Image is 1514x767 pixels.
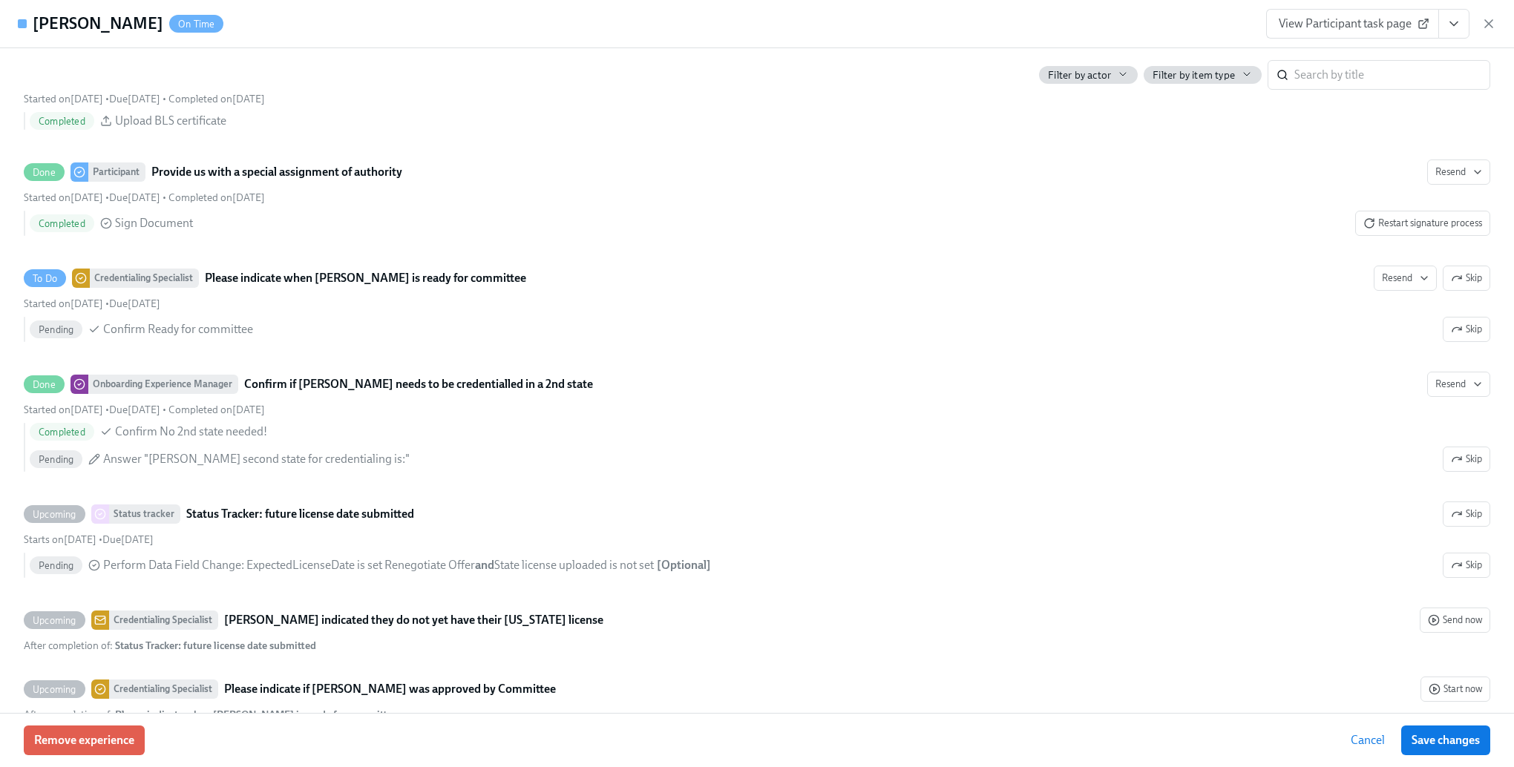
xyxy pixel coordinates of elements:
span: Wednesday, September 3rd 2025, 11:16 pm [168,93,265,105]
div: • [24,533,154,547]
span: State license uploaded is not set [494,558,654,572]
button: UpcomingCredentialing Specialist[PERSON_NAME] indicated they do not yet have their [US_STATE] lic... [1420,608,1490,633]
span: Thursday, September 4th 2025, 10:00 am [109,404,160,416]
a: View Participant task page [1266,9,1439,39]
button: Cancel [1340,725,1395,755]
button: To DoCredentialing SpecialistPlease indicate when [PERSON_NAME] is ready for committeeSkipStarted... [1374,266,1437,291]
span: Completed [30,218,94,229]
button: Filter by actor [1039,66,1138,84]
button: UpcomingStatus trackerStatus Tracker: future license date submittedStarts on[DATE] •Due[DATE] Pen... [1443,501,1490,527]
strong: Provide us with a special assignment of authority [151,163,402,181]
button: DoneParticipantProvide us with a special assignment of authorityStarted on[DATE] •Due[DATE] • Com... [1427,159,1490,185]
span: Skip [1451,322,1482,337]
span: Upcoming [24,509,85,520]
span: Wednesday, September 3rd 2025, 10:00 am [24,533,96,546]
span: Perform Data Field Change : [103,557,654,573]
strong: Please indicate when [PERSON_NAME] is ready for committee [205,269,526,287]
div: Participant [88,162,145,182]
span: Wednesday, September 10th 2025, 10:00 am [109,191,160,204]
h4: [PERSON_NAME] [33,13,163,35]
span: Save changes [1412,733,1480,748]
span: Skip [1451,558,1482,573]
div: After completion of : [24,639,316,653]
button: Save changes [1401,725,1490,755]
div: • [24,297,160,311]
span: Upload BLS certificate [115,113,226,129]
button: Filter by item type [1144,66,1262,84]
span: Filter by item type [1153,68,1235,82]
span: Wednesday, September 3rd 2025, 11:13 pm [168,191,265,204]
strong: Status Tracker: future license date submitted [115,639,316,652]
button: UpcomingCredentialing SpecialistPlease indicate if [PERSON_NAME] was approved by CommitteeAfter c... [1420,677,1490,702]
strong: Confirm if [PERSON_NAME] needs to be credentialled in a 2nd state [244,375,593,393]
strong: Please indicate if [PERSON_NAME] was approved by Committee [224,680,556,698]
strong: Please indicate when [PERSON_NAME] is ready for committee [115,708,398,721]
span: To Do [24,273,66,284]
div: Status tracker [109,504,180,524]
span: Pending [30,560,82,571]
button: View task page [1438,9,1469,39]
span: On Time [169,19,223,30]
span: Wednesday, September 3rd 2025, 10:01 am [24,191,103,204]
span: ExpectedLicenseDate is set Renegotiate Offer [246,558,475,572]
span: Answer "[PERSON_NAME] second state for credentialing is:" [103,451,410,467]
span: Wednesday, September 3rd 2025, 10:01 am [24,404,103,416]
span: Resend [1435,165,1482,180]
div: • • [24,191,265,205]
span: View Participant task page [1279,16,1426,31]
span: Done [24,167,65,178]
span: Filter by actor [1048,68,1111,82]
button: Remove experience [24,725,145,755]
input: Search by title [1294,60,1490,90]
span: Pending [30,454,82,465]
div: After completion of : [24,708,398,722]
span: Upcoming [24,684,85,695]
div: • • [24,92,265,106]
span: Wednesday, September 10th 2025, 10:00 am [109,93,160,105]
strong: and [475,558,494,572]
span: Resend [1382,271,1429,286]
strong: [PERSON_NAME] indicated they do not yet have their [US_STATE] license [224,611,603,629]
span: Wednesday, September 3rd 2025, 10:01 am [24,297,103,310]
span: Skip [1451,507,1482,521]
span: Skip [1451,271,1482,286]
span: Completed [30,427,94,438]
button: To DoCredentialing SpecialistPlease indicate when [PERSON_NAME] is ready for committeeResendSkipS... [1443,317,1490,342]
span: Resend [1435,377,1482,392]
span: Confirm No 2nd state needed! [115,424,267,440]
button: UpcomingStatus trackerStatus Tracker: future license date submittedSkipStarts on[DATE] •Due[DATE]... [1443,553,1490,578]
div: Credentialing Specialist [109,679,218,699]
strong: Status Tracker: future license date submitted [186,505,414,523]
span: Send now [1428,613,1482,628]
div: • • [24,403,265,417]
span: Upcoming [24,615,85,626]
span: Skip [1451,452,1482,467]
span: Wednesday, February 18th 2026, 9:00 am [109,297,160,310]
div: Onboarding Experience Manager [88,375,238,394]
span: Sign Document [115,215,193,231]
button: DoneParticipantProvide us with a special assignment of authorityResendStarted on[DATE] •Due[DATE]... [1355,211,1490,236]
div: [ Optional ] [657,557,711,573]
span: Pending [30,324,82,335]
button: DoneOnboarding Experience ManagerConfirm if [PERSON_NAME] needs to be credentialled in a 2nd stat... [1443,447,1490,472]
span: Start now [1429,682,1482,697]
span: Thursday, September 4th 2025, 10:00 am [102,533,154,546]
div: Credentialing Specialist [109,610,218,630]
span: Restart signature process [1363,216,1482,231]
span: Wednesday, September 3rd 2025, 10:01 am [24,93,103,105]
span: Remove experience [34,733,134,748]
button: To DoCredentialing SpecialistPlease indicate when [PERSON_NAME] is ready for committeeResendStart... [1443,266,1490,291]
span: Completed [30,116,94,127]
div: Credentialing Specialist [90,269,199,288]
span: Confirm Ready for committee [103,321,253,338]
span: Cancel [1351,733,1385,748]
span: Done [24,379,65,390]
span: Wednesday, September 3rd 2025, 10:16 am [168,404,265,416]
button: DoneOnboarding Experience ManagerConfirm if [PERSON_NAME] needs to be credentialled in a 2nd stat... [1427,372,1490,397]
